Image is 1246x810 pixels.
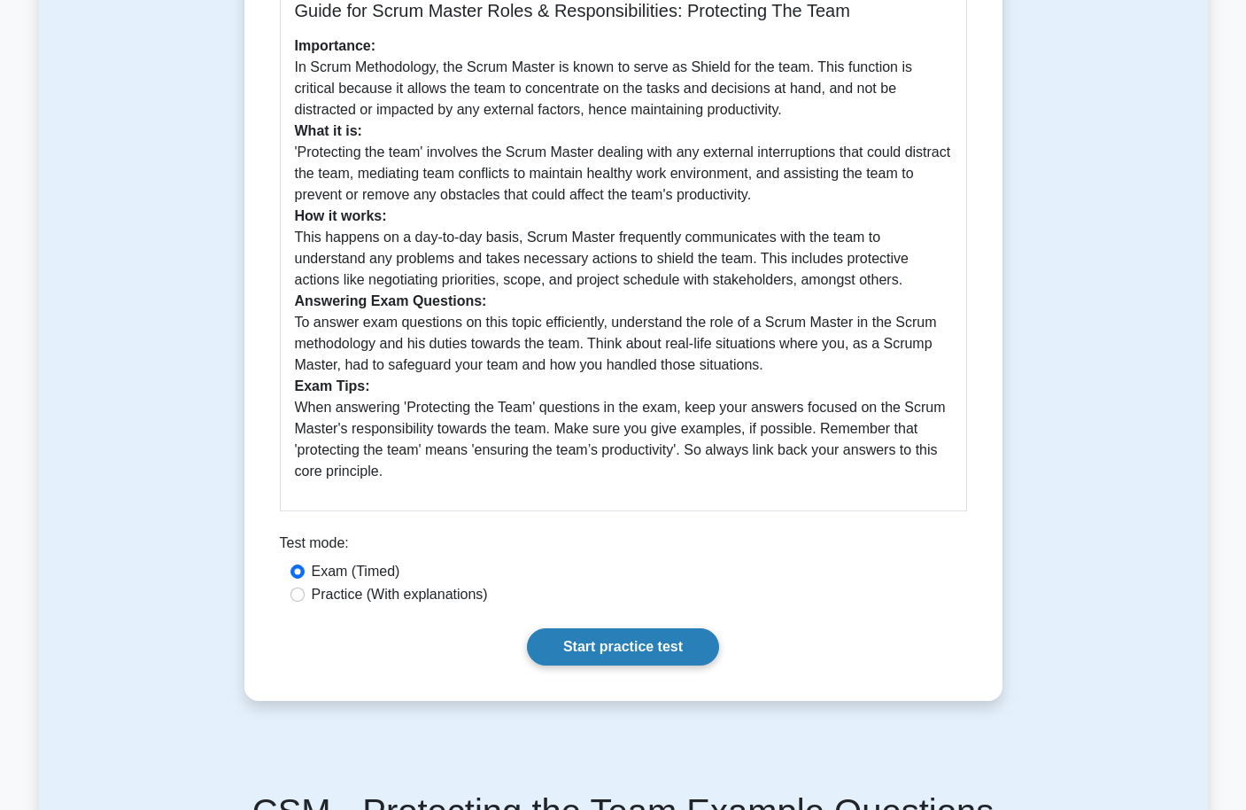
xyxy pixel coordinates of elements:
[295,293,487,308] b: Answering Exam Questions:
[295,38,376,53] b: Importance:
[312,584,488,605] label: Practice (With explanations)
[295,35,952,482] p: In Scrum Methodology, the Scrum Master is known to serve as Shield for the team. This function is...
[527,628,719,666] a: Start practice test
[295,378,370,393] b: Exam Tips:
[312,561,400,582] label: Exam (Timed)
[280,533,967,561] div: Test mode:
[295,123,362,138] b: What it is:
[295,208,387,223] b: How it works:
